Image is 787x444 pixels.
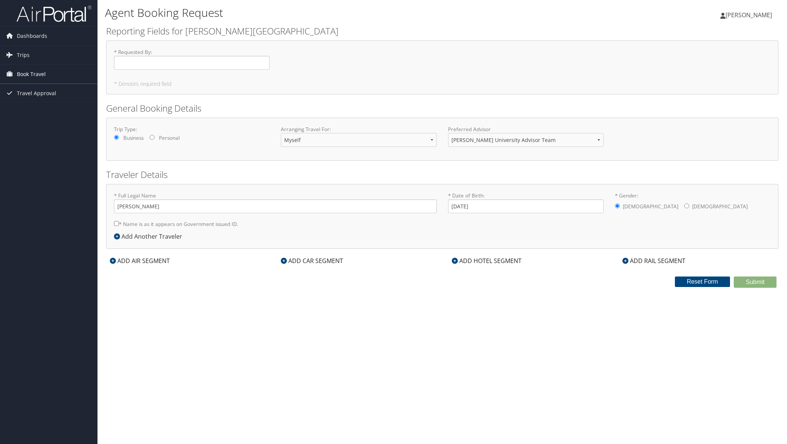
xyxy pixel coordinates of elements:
[277,256,347,265] div: ADD CAR SEGMENT
[106,168,778,181] h2: Traveler Details
[114,217,238,231] label: * Name is as it appears on Government issued ID.
[16,5,91,22] img: airportal-logo.png
[114,199,437,213] input: * Full Legal Name
[692,199,748,214] label: [DEMOGRAPHIC_DATA]
[114,56,270,70] input: * Requested By:
[615,192,771,214] label: * Gender:
[17,84,56,103] span: Travel Approval
[734,277,777,288] button: Submit
[114,126,270,133] label: Trip Type:
[123,134,144,142] label: Business
[105,5,555,21] h1: Agent Booking Request
[114,232,186,241] div: Add Another Traveler
[114,48,270,70] label: * Requested By :
[448,199,604,213] input: * Date of Birth:
[159,134,180,142] label: Personal
[114,221,119,226] input: * Name is as it appears on Government issued ID.
[106,102,778,115] h2: General Booking Details
[726,11,772,19] span: [PERSON_NAME]
[675,277,730,287] button: Reset Form
[448,126,604,133] label: Preferred Advisor
[615,203,620,208] input: * Gender:[DEMOGRAPHIC_DATA][DEMOGRAPHIC_DATA]
[684,203,689,208] input: * Gender:[DEMOGRAPHIC_DATA][DEMOGRAPHIC_DATA]
[619,256,689,265] div: ADD RAIL SEGMENT
[720,4,780,26] a: [PERSON_NAME]
[114,81,771,87] h5: * Denotes required field
[114,192,437,213] label: * Full Legal Name
[623,199,678,214] label: [DEMOGRAPHIC_DATA]
[106,25,778,37] h2: Reporting Fields for [PERSON_NAME][GEOGRAPHIC_DATA]
[448,192,604,213] label: * Date of Birth:
[17,27,47,45] span: Dashboards
[281,126,436,133] label: Arranging Travel For:
[448,256,525,265] div: ADD HOTEL SEGMENT
[17,46,30,64] span: Trips
[106,256,174,265] div: ADD AIR SEGMENT
[17,65,46,84] span: Book Travel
